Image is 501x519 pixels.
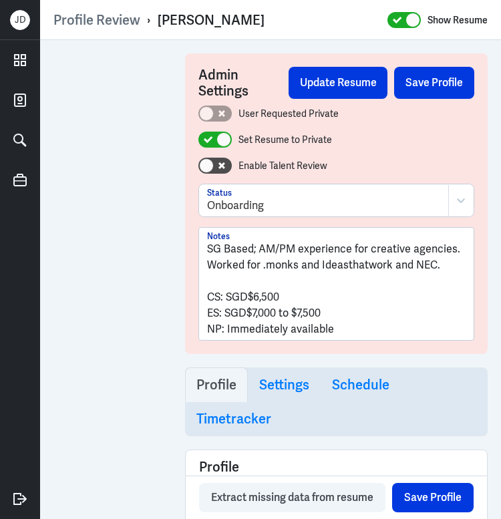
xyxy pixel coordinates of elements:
h3: Schedule [332,377,389,393]
button: Save Profile [394,67,474,99]
p: CS: SGD$6,500 [207,289,466,305]
h3: Settings [259,377,309,393]
label: User Requested Private [238,107,339,121]
p: ES: SGD$7,000 to $7,500 [207,305,466,321]
iframe: https://ppcdn.hiredigital.com/register/021f3761/resumes/543073464/CV_-_Mallory_-_0725.pdf?Expires... [53,53,158,506]
button: Update Resume [289,67,387,99]
p: › [140,11,158,29]
h3: Profile [196,377,236,393]
a: Profile Review [53,11,140,29]
div: J D [10,10,30,30]
button: Save Profile [392,483,474,512]
h3: Admin Settings [198,67,289,99]
div: [PERSON_NAME] [158,11,265,29]
p: NP: Immediately available [207,321,466,337]
button: Extract missing data from resume [199,483,385,512]
h3: Timetracker [196,411,271,427]
p: SG Based; AM/PM experience for creative agencies. Worked for .monks and Ideasthatwork and NEC. [207,241,466,273]
label: Show Resume [428,11,488,29]
label: Enable Talent Review [238,159,327,173]
label: Set Resume to Private [238,133,332,147]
